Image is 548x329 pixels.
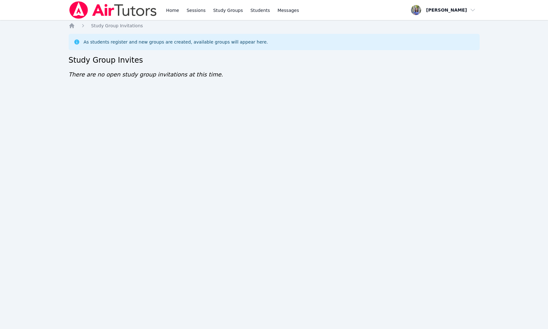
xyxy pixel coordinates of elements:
a: Study Group Invitations [91,23,143,29]
div: As students register and new groups are created, available groups will appear here. [84,39,268,45]
h2: Study Group Invites [69,55,480,65]
span: Study Group Invitations [91,23,143,28]
nav: Breadcrumb [69,23,480,29]
img: Air Tutors [69,1,157,19]
span: There are no open study group invitations at this time. [69,71,223,78]
span: Messages [277,7,299,13]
